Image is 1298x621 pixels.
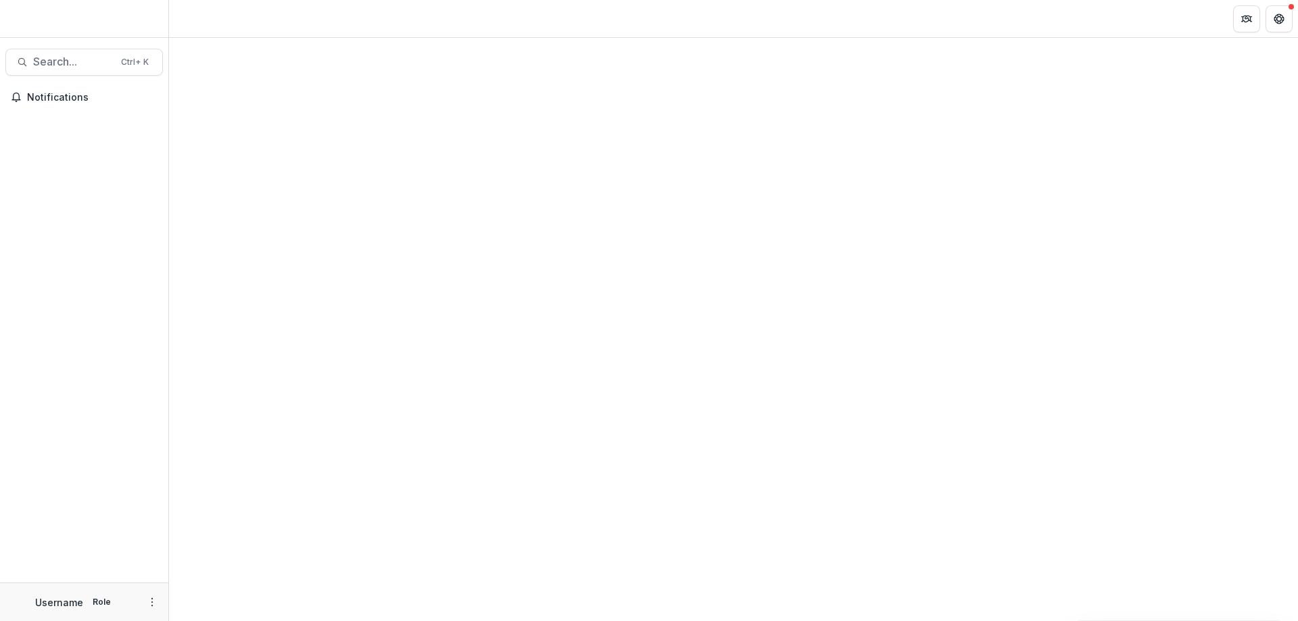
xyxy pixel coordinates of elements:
button: More [144,594,160,610]
span: Search... [33,55,113,68]
button: Partners [1233,5,1260,32]
button: Search... [5,49,163,76]
button: Notifications [5,86,163,108]
p: Role [89,596,115,608]
p: Username [35,595,83,610]
button: Get Help [1266,5,1293,32]
span: Notifications [27,92,158,103]
nav: breadcrumb [174,9,232,28]
div: Ctrl + K [118,55,151,70]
